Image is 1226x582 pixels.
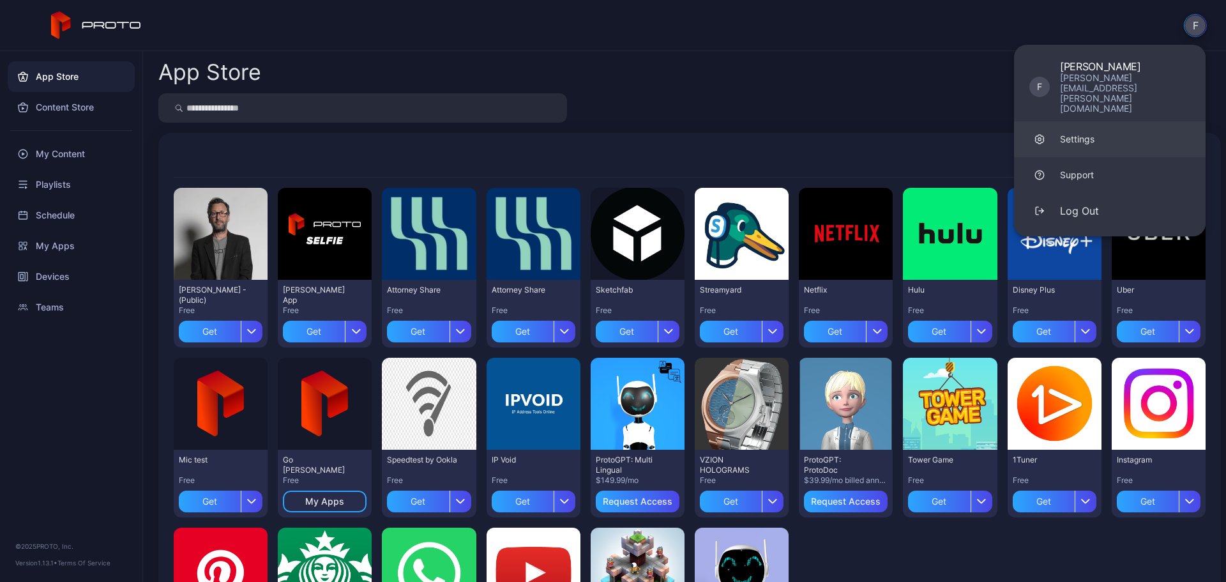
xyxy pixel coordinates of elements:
[283,321,345,342] div: Get
[1013,491,1075,512] div: Get
[8,139,135,169] a: My Content
[596,321,658,342] div: Get
[179,491,241,512] div: Get
[492,285,562,295] div: Attorney Share
[1013,486,1096,512] button: Get
[1014,52,1206,121] a: F[PERSON_NAME][PERSON_NAME][EMAIL_ADDRESS][PERSON_NAME][DOMAIN_NAME]
[387,491,449,512] div: Get
[1014,193,1206,229] button: Log Out
[908,321,970,342] div: Get
[908,486,992,512] button: Get
[700,455,770,475] div: VZION HOLOGRAMS
[8,200,135,231] a: Schedule
[1117,486,1200,512] button: Get
[804,455,874,475] div: ProtoGPT: ProtoDoc
[1117,475,1200,486] div: Free
[804,305,888,316] div: Free
[1060,133,1094,146] div: Settings
[1013,321,1075,342] div: Get
[1117,305,1200,316] div: Free
[1013,475,1096,486] div: Free
[179,486,262,512] button: Get
[700,305,783,316] div: Free
[1013,316,1096,342] button: Get
[283,316,367,342] button: Get
[1013,285,1083,295] div: Disney Plus
[1060,203,1099,218] div: Log Out
[179,321,241,342] div: Get
[387,455,457,465] div: Speedtest by Ookla
[8,92,135,123] a: Content Store
[804,321,866,342] div: Get
[811,496,881,507] div: Request Access
[596,305,679,316] div: Free
[179,305,262,316] div: Free
[908,285,978,295] div: Hulu
[492,455,562,465] div: IP Void
[1013,455,1083,465] div: 1Tuner
[8,261,135,292] a: Devices
[596,285,666,295] div: Sketchfab
[1014,121,1206,157] a: Settings
[596,316,679,342] button: Get
[15,559,57,567] span: Version 1.13.1 •
[700,285,770,295] div: Streamyard
[1013,305,1096,316] div: Free
[387,316,471,342] button: Get
[283,455,353,475] div: Go Robert
[387,321,449,342] div: Get
[492,475,575,486] div: Free
[158,61,261,83] div: App Store
[596,475,679,486] div: $149.99/mo
[387,285,457,295] div: Attorney Share
[603,496,672,507] div: Request Access
[700,475,783,486] div: Free
[15,541,127,551] div: © 2025 PROTO, Inc.
[492,321,554,342] div: Get
[596,455,666,475] div: ProtoGPT: Multi Lingual
[492,491,554,512] div: Get
[596,491,679,512] button: Request Access
[179,475,262,486] div: Free
[908,305,992,316] div: Free
[387,475,471,486] div: Free
[283,285,353,305] div: David Selfie App
[8,231,135,261] a: My Apps
[700,316,783,342] button: Get
[387,305,471,316] div: Free
[8,169,135,200] a: Playlists
[1184,14,1207,37] button: F
[908,455,978,465] div: Tower Game
[283,305,367,316] div: Free
[8,292,135,323] a: Teams
[804,491,888,512] button: Request Access
[179,285,249,305] div: David N Persona - (Public)
[908,491,970,512] div: Get
[1117,321,1179,342] div: Get
[1117,316,1200,342] button: Get
[492,305,575,316] div: Free
[1060,169,1094,181] div: Support
[57,559,110,567] a: Terms Of Service
[283,475,367,486] div: Free
[804,316,888,342] button: Get
[700,486,783,512] button: Get
[179,455,249,465] div: Mic test
[908,475,992,486] div: Free
[1060,60,1190,73] div: [PERSON_NAME]
[492,486,575,512] button: Get
[1060,73,1190,114] div: [PERSON_NAME][EMAIL_ADDRESS][PERSON_NAME][DOMAIN_NAME]
[8,61,135,92] a: App Store
[1014,157,1206,193] a: Support
[1117,491,1179,512] div: Get
[1029,77,1050,97] div: F
[305,496,344,507] div: My Apps
[1117,455,1187,465] div: Instagram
